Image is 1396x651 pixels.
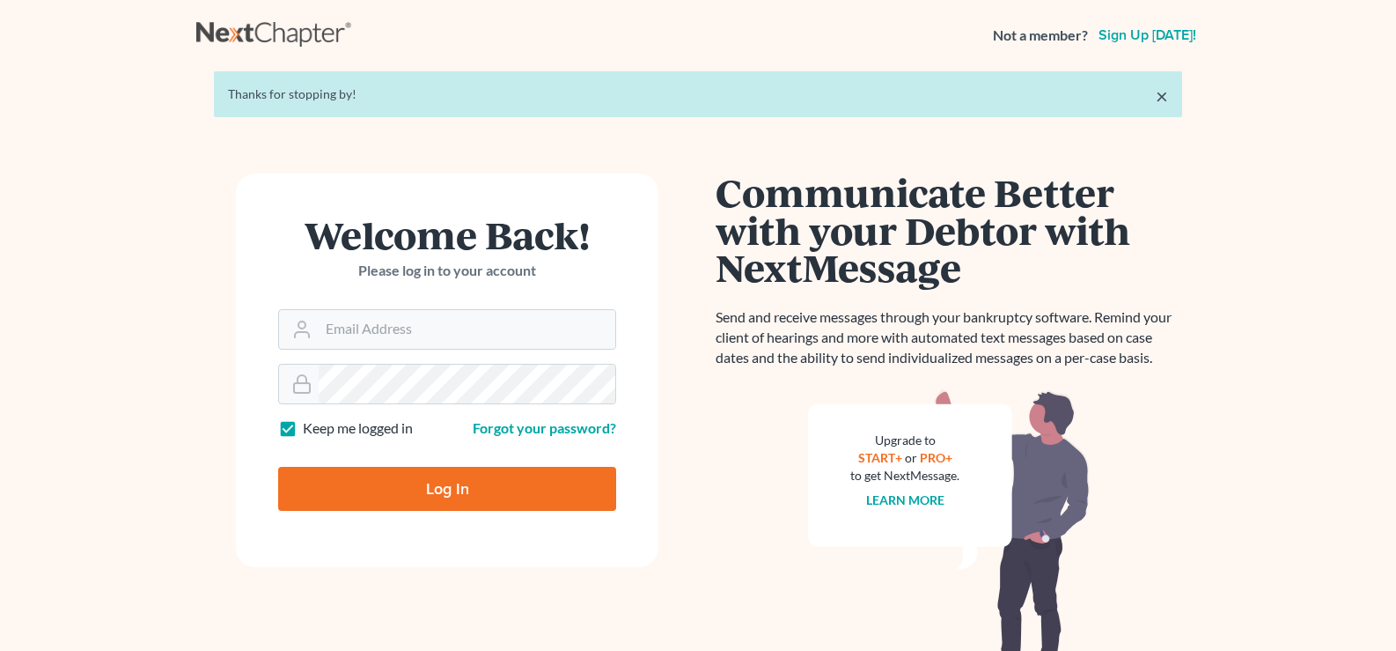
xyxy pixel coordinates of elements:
div: Thanks for stopping by! [228,85,1168,103]
label: Keep me logged in [303,418,413,439]
h1: Communicate Better with your Debtor with NextMessage [716,174,1182,286]
a: Learn more [866,492,944,507]
h1: Welcome Back! [278,216,616,254]
span: or [905,450,917,465]
a: Sign up [DATE]! [1095,28,1200,42]
p: Send and receive messages through your bankruptcy software. Remind your client of hearings and mo... [716,307,1182,368]
p: Please log in to your account [278,261,616,281]
a: × [1156,85,1168,107]
a: PRO+ [920,450,952,465]
a: Forgot your password? [473,419,616,436]
input: Email Address [319,310,615,349]
strong: Not a member? [993,26,1088,46]
div: to get NextMessage. [850,467,959,485]
input: Log In [278,467,616,511]
div: Upgrade to [850,432,959,449]
a: START+ [858,450,902,465]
